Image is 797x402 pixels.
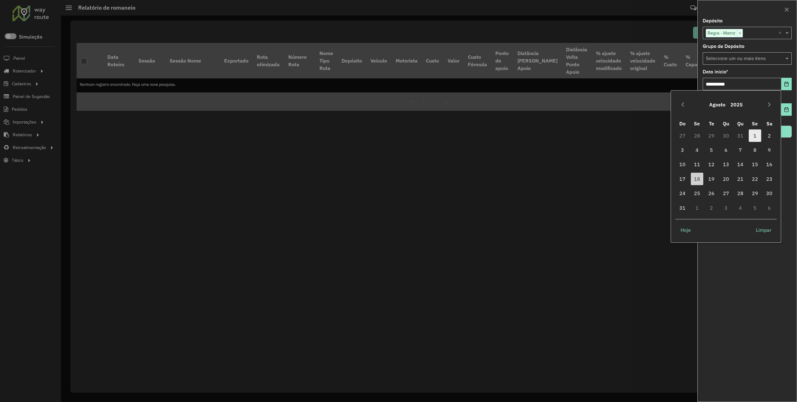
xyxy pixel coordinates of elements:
[720,187,732,199] span: 27
[728,97,745,112] button: Choose Year
[703,43,744,50] label: Grupo de Depósito
[690,143,705,157] td: 4
[762,172,777,186] td: 23
[766,120,772,127] span: Sa
[691,187,703,199] span: 25
[671,90,781,243] div: Choose Date
[704,172,719,186] td: 19
[737,120,743,127] span: Qu
[690,186,705,200] td: 25
[690,200,705,215] td: 1
[705,187,718,199] span: 26
[752,120,758,127] span: Se
[704,157,719,171] td: 12
[779,29,784,37] span: Clear all
[719,129,733,143] td: 30
[762,157,777,171] td: 16
[762,129,777,143] td: 2
[675,143,690,157] td: 3
[690,129,705,143] td: 28
[734,144,747,156] span: 7
[676,144,689,156] span: 3
[733,143,748,157] td: 7
[733,157,748,171] td: 14
[679,120,686,127] span: Do
[719,172,733,186] td: 20
[707,97,728,112] button: Choose Month
[762,200,777,215] td: 6
[675,224,696,236] button: Hoje
[762,143,777,157] td: 9
[704,186,719,200] td: 26
[676,187,689,199] span: 24
[676,202,689,214] span: 31
[704,143,719,157] td: 5
[781,103,792,116] button: Choose Date
[733,129,748,143] td: 31
[764,100,774,110] button: Next Month
[675,157,690,171] td: 10
[749,129,761,142] span: 1
[720,173,732,185] span: 20
[691,158,703,171] span: 11
[749,173,761,185] span: 22
[675,186,690,200] td: 24
[719,143,733,157] td: 6
[719,186,733,200] td: 27
[681,226,691,234] span: Hoje
[705,158,718,171] span: 12
[703,17,723,25] label: Depósito
[675,129,690,143] td: 27
[763,187,776,199] span: 30
[749,158,761,171] span: 15
[733,186,748,200] td: 28
[751,224,777,236] button: Limpar
[704,200,719,215] td: 2
[737,30,743,37] span: ×
[733,200,748,215] td: 4
[675,200,690,215] td: 31
[748,129,762,143] td: 1
[763,158,776,171] span: 16
[748,200,762,215] td: 5
[709,120,714,127] span: Te
[706,29,737,37] span: Regra - Matriz
[748,157,762,171] td: 15
[734,187,747,199] span: 28
[704,129,719,143] td: 29
[678,100,688,110] button: Previous Month
[723,120,729,127] span: Qu
[691,173,703,185] span: 18
[781,78,792,90] button: Choose Date
[763,129,776,142] span: 2
[734,158,747,171] span: 14
[675,172,690,186] td: 17
[719,200,733,215] td: 3
[694,120,700,127] span: Se
[719,157,733,171] td: 13
[733,172,748,186] td: 21
[749,187,761,199] span: 29
[763,173,776,185] span: 23
[690,157,705,171] td: 11
[676,173,689,185] span: 17
[720,158,732,171] span: 13
[705,144,718,156] span: 5
[703,68,728,76] label: Data início
[748,186,762,200] td: 29
[749,144,761,156] span: 8
[691,144,703,156] span: 4
[763,144,776,156] span: 9
[748,172,762,186] td: 22
[690,172,705,186] td: 18
[734,173,747,185] span: 21
[756,226,771,234] span: Limpar
[676,158,689,171] span: 10
[720,144,732,156] span: 6
[762,186,777,200] td: 30
[748,143,762,157] td: 8
[705,173,718,185] span: 19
